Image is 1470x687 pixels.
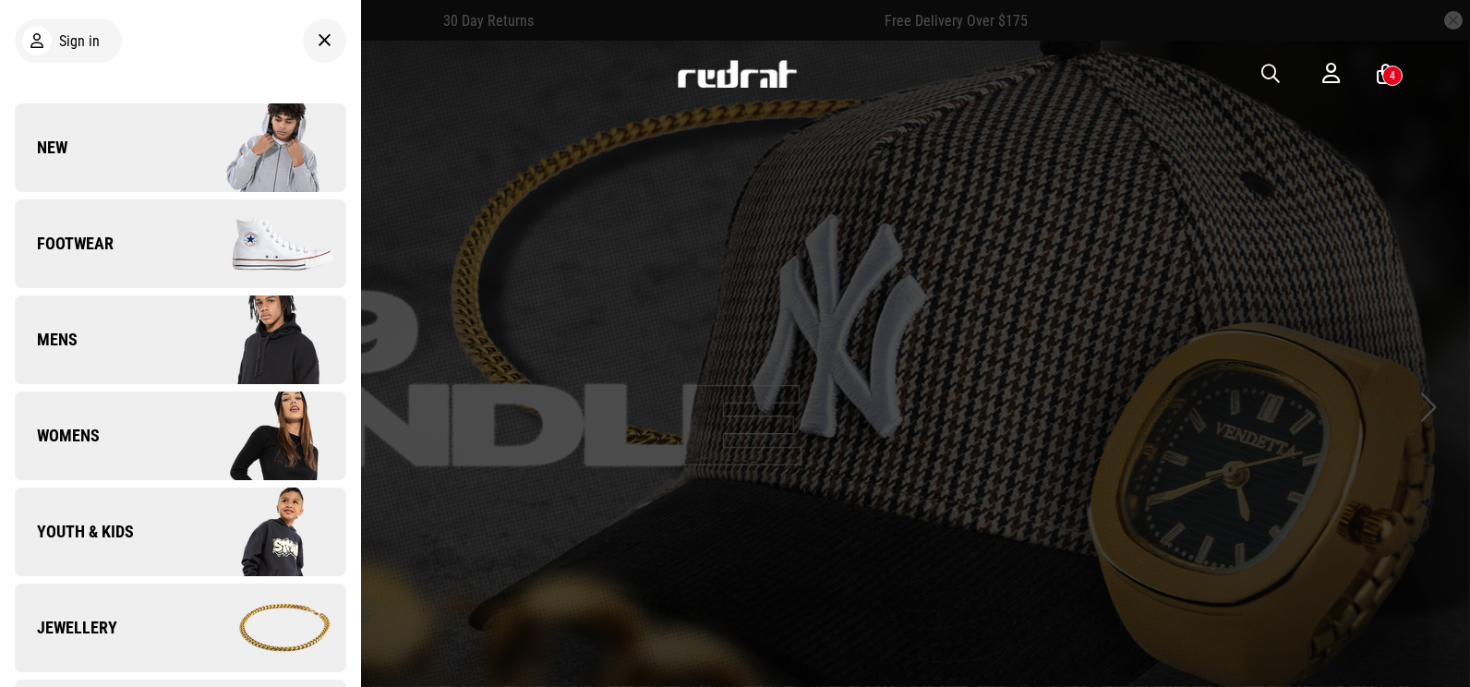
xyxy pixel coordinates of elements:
[15,7,70,63] button: Open LiveChat chat widget
[15,617,117,639] span: Jewellery
[15,103,346,192] a: New Company
[15,329,78,351] span: Mens
[1390,69,1395,82] div: 4
[15,488,346,576] a: Youth & Kids Company
[15,584,346,672] a: Jewellery Company
[180,198,345,290] img: Company
[15,425,100,447] span: Womens
[180,582,345,674] img: Company
[1377,65,1394,84] a: 4
[180,294,345,386] img: Company
[180,486,345,578] img: Company
[15,521,134,543] span: Youth & Kids
[180,102,345,194] img: Company
[15,295,346,384] a: Mens Company
[15,137,67,159] span: New
[15,199,346,288] a: Footwear Company
[180,390,345,482] img: Company
[15,392,346,480] a: Womens Company
[15,233,114,255] span: Footwear
[676,60,798,88] img: Redrat logo
[59,32,100,50] span: Sign in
